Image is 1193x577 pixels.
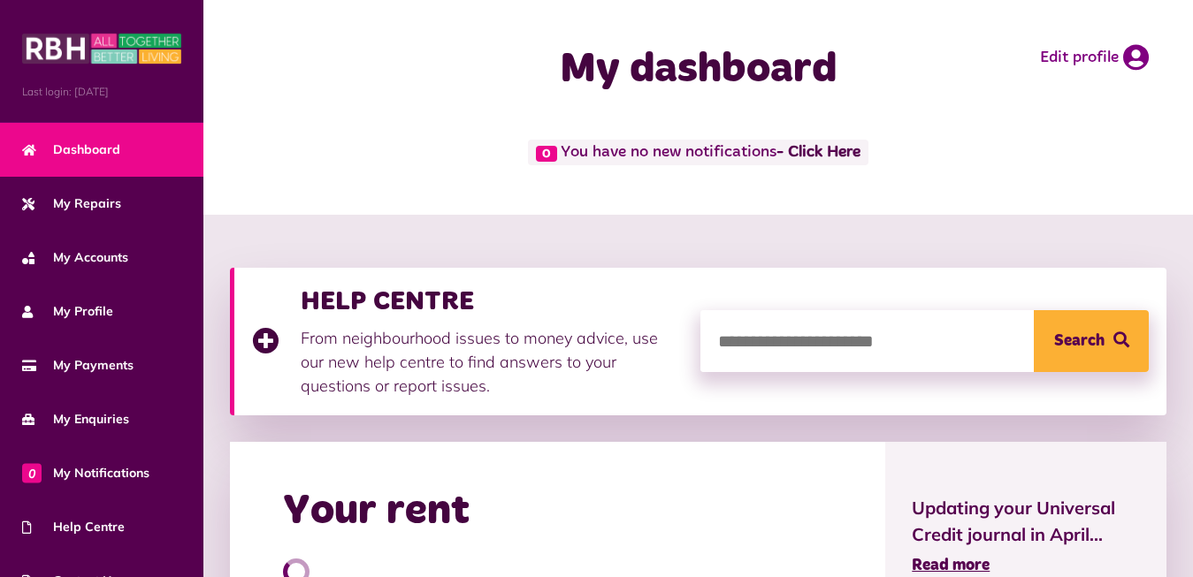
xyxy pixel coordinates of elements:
[22,410,129,429] span: My Enquiries
[22,140,120,159] span: Dashboard
[22,248,128,267] span: My Accounts
[22,356,134,375] span: My Payments
[1054,310,1105,372] span: Search
[22,31,181,66] img: MyRBH
[301,285,683,317] h3: HELP CENTRE
[528,140,868,165] span: You have no new notifications
[912,495,1140,548] span: Updating your Universal Credit journal in April...
[22,464,149,482] span: My Notifications
[301,326,683,398] p: From neighbourhood issues to money advice, use our new help centre to find answers to your questi...
[22,518,125,536] span: Help Centre
[1040,44,1149,71] a: Edit profile
[1034,310,1149,372] button: Search
[22,302,113,321] span: My Profile
[912,558,990,573] span: Read more
[22,84,181,100] span: Last login: [DATE]
[469,44,929,95] h1: My dashboard
[283,486,470,537] h2: Your rent
[536,146,557,162] span: 0
[22,194,121,213] span: My Repairs
[776,145,860,161] a: - Click Here
[22,463,42,482] span: 0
